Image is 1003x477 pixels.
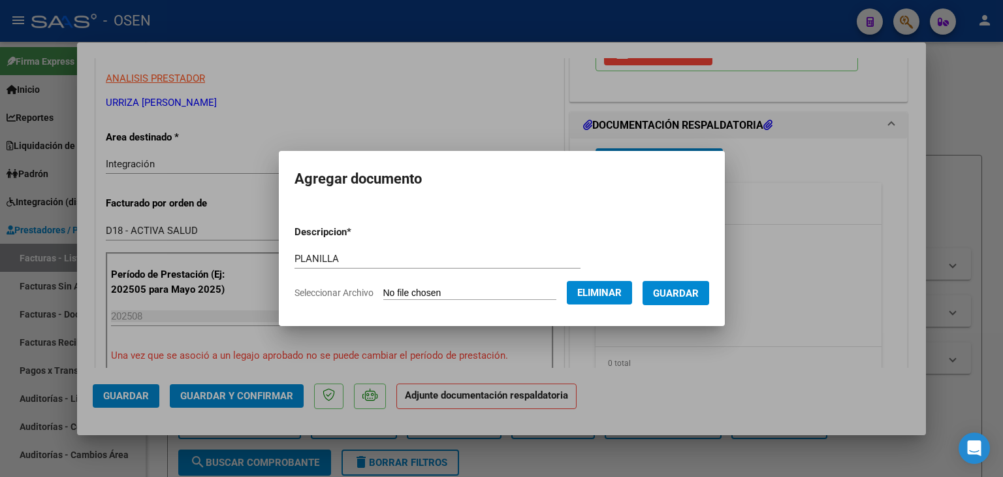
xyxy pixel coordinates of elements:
span: Eliminar [577,287,622,299]
span: Seleccionar Archivo [295,288,374,298]
h2: Agregar documento [295,167,709,191]
div: Open Intercom Messenger [959,433,990,464]
button: Eliminar [567,281,632,304]
span: Guardar [653,288,699,299]
button: Guardar [643,281,709,305]
p: Descripcion [295,225,419,240]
